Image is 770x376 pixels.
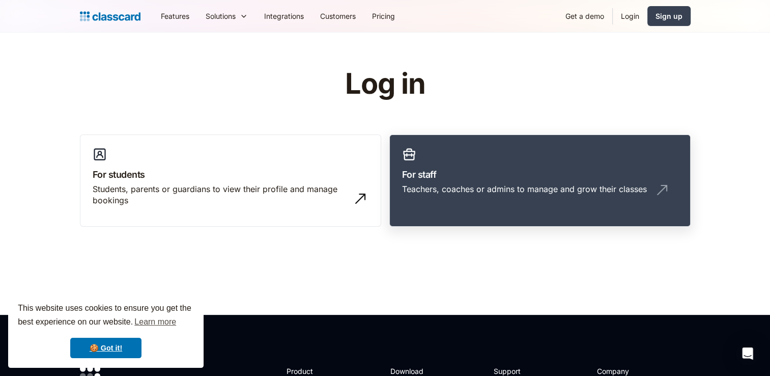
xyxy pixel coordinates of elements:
h3: For staff [402,168,678,181]
a: For studentsStudents, parents or guardians to view their profile and manage bookings [80,135,381,227]
a: Integrations [256,5,312,28]
a: Pricing [364,5,403,28]
h3: For students [93,168,368,181]
div: Solutions [206,11,236,21]
div: Sign up [655,11,682,21]
div: Solutions [197,5,256,28]
h1: Log in [223,68,547,100]
a: Customers [312,5,364,28]
a: For staffTeachers, coaches or admins to manage and grow their classes [389,135,691,227]
a: Get a demo [557,5,612,28]
div: Teachers, coaches or admins to manage and grow their classes [402,183,647,195]
div: cookieconsent [8,292,204,368]
a: Features [153,5,197,28]
a: Sign up [647,6,691,26]
a: learn more about cookies [133,314,178,330]
div: Students, parents or guardians to view their profile and manage bookings [93,183,348,206]
a: Logo [80,9,140,23]
a: dismiss cookie message [70,338,141,358]
a: Login [613,5,647,28]
div: Open Intercom Messenger [735,341,760,366]
span: This website uses cookies to ensure you get the best experience on our website. [18,302,194,330]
